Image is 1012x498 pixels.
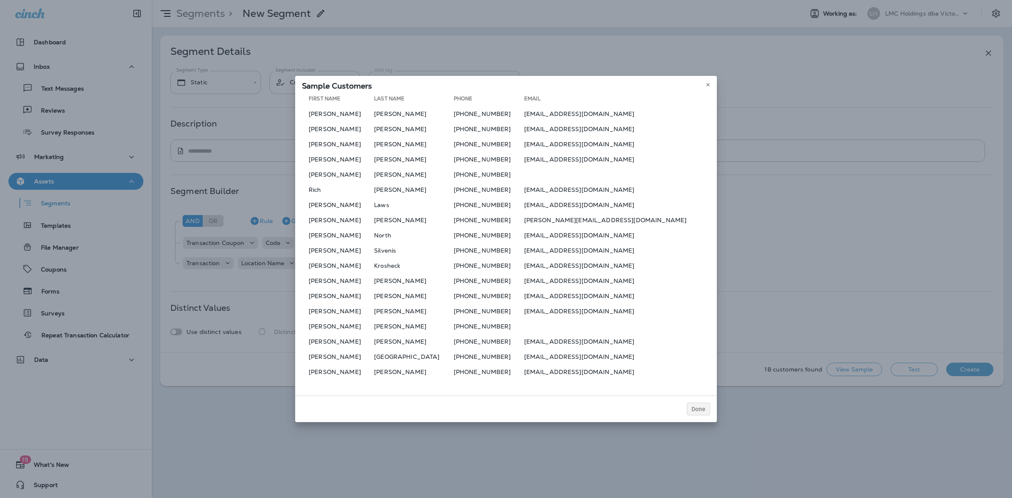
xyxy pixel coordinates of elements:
td: [PERSON_NAME] [302,350,374,363]
td: [PERSON_NAME] [302,122,374,136]
td: [PHONE_NUMBER] [454,289,524,303]
td: [PERSON_NAME] [374,274,453,288]
td: [PERSON_NAME] [374,153,453,166]
td: Krosheck [374,259,453,272]
td: [PERSON_NAME] [374,122,453,136]
td: [PERSON_NAME] [374,107,453,121]
td: [EMAIL_ADDRESS][DOMAIN_NAME] [524,274,710,288]
td: [PERSON_NAME] [374,320,453,333]
td: [PHONE_NUMBER] [454,320,524,333]
td: [PERSON_NAME] [302,365,374,379]
td: [EMAIL_ADDRESS][DOMAIN_NAME] [524,365,710,379]
td: [PHONE_NUMBER] [454,274,524,288]
td: [PERSON_NAME] [374,304,453,318]
td: [PERSON_NAME] [374,168,453,181]
td: [PERSON_NAME] [302,168,374,181]
td: [PHONE_NUMBER] [454,304,524,318]
td: [PERSON_NAME] [302,137,374,151]
td: [EMAIL_ADDRESS][DOMAIN_NAME] [524,153,710,166]
td: North [374,229,453,242]
td: [EMAIL_ADDRESS][DOMAIN_NAME] [524,229,710,242]
span: Done [692,406,705,412]
td: [PHONE_NUMBER] [454,350,524,363]
td: [PHONE_NUMBER] [454,229,524,242]
td: [PHONE_NUMBER] [454,153,524,166]
button: Done [687,403,710,415]
td: [EMAIL_ADDRESS][DOMAIN_NAME] [524,122,710,136]
td: [PHONE_NUMBER] [454,107,524,121]
th: First Name [302,95,374,105]
td: [PERSON_NAME] [302,259,374,272]
th: Phone [454,95,524,105]
td: [PERSON_NAME] [374,183,453,197]
td: [EMAIL_ADDRESS][DOMAIN_NAME] [524,304,710,318]
td: [PERSON_NAME] [302,274,374,288]
td: [PERSON_NAME] [302,198,374,212]
td: [PERSON_NAME] [302,320,374,333]
td: [EMAIL_ADDRESS][DOMAIN_NAME] [524,137,710,151]
div: Sample Customers [295,76,717,94]
td: [PHONE_NUMBER] [454,122,524,136]
td: [PERSON_NAME] [374,365,453,379]
td: [PHONE_NUMBER] [454,259,524,272]
td: [PHONE_NUMBER] [454,137,524,151]
td: [PERSON_NAME] [302,244,374,257]
td: [PERSON_NAME] [302,229,374,242]
td: [PHONE_NUMBER] [454,168,524,181]
td: Rich [302,183,374,197]
td: [PHONE_NUMBER] [454,365,524,379]
td: [EMAIL_ADDRESS][DOMAIN_NAME] [524,350,710,363]
td: [PERSON_NAME] [302,213,374,227]
td: [EMAIL_ADDRESS][DOMAIN_NAME] [524,335,710,348]
td: [PHONE_NUMBER] [454,335,524,348]
td: [PERSON_NAME] [302,335,374,348]
td: [PERSON_NAME] [374,289,453,303]
td: [EMAIL_ADDRESS][DOMAIN_NAME] [524,259,710,272]
td: [PHONE_NUMBER] [454,198,524,212]
td: [EMAIL_ADDRESS][DOMAIN_NAME] [524,244,710,257]
td: [PERSON_NAME] [302,289,374,303]
td: Laws [374,198,453,212]
td: [PERSON_NAME] [302,107,374,121]
td: [PHONE_NUMBER] [454,183,524,197]
td: Silvenis [374,244,453,257]
td: [PERSON_NAME][EMAIL_ADDRESS][DOMAIN_NAME] [524,213,710,227]
td: [PERSON_NAME] [302,304,374,318]
td: [PERSON_NAME] [374,137,453,151]
td: [PERSON_NAME] [302,153,374,166]
th: Last Name [374,95,453,105]
td: [PERSON_NAME] [374,213,453,227]
td: [EMAIL_ADDRESS][DOMAIN_NAME] [524,198,710,212]
th: Email [524,95,710,105]
td: [PHONE_NUMBER] [454,244,524,257]
td: [PHONE_NUMBER] [454,213,524,227]
td: [EMAIL_ADDRESS][DOMAIN_NAME] [524,289,710,303]
td: [PERSON_NAME] [374,335,453,348]
td: [GEOGRAPHIC_DATA] [374,350,453,363]
td: [EMAIL_ADDRESS][DOMAIN_NAME] [524,183,710,197]
td: [EMAIL_ADDRESS][DOMAIN_NAME] [524,107,710,121]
